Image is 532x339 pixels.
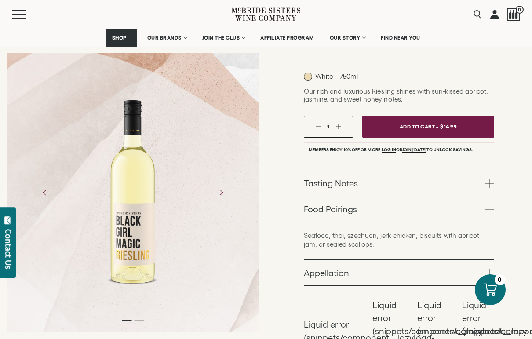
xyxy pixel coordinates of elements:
button: Add To Cart - $14.99 [362,116,494,138]
span: OUR STORY [330,35,361,41]
span: 1 [327,124,329,129]
li: Members enjoy 10% off or more. or to unlock savings. [304,142,494,157]
a: Food Pairings [304,196,494,222]
span: JOIN THE CLUB [202,35,240,41]
a: Log in [382,147,396,153]
span: Add To Cart - [400,120,438,133]
a: AFFILIATE PROGRAM [255,29,320,47]
li: Page dot 2 [135,320,144,321]
button: Previous [33,181,56,204]
button: Next [210,181,233,204]
a: JOIN THE CLUB [197,29,251,47]
span: 0 [516,6,524,14]
div: 0 [495,274,506,285]
a: OUR STORY [324,29,371,47]
span: SHOP [112,35,127,41]
span: AFFILIATE PROGRAM [260,35,314,41]
a: OUR BRANDS [142,29,192,47]
a: Appellation [304,260,494,285]
span: FIND NEAR YOU [381,35,420,41]
p: Seafood, thai, szechuan, jerk chicken, biscuits with apricot jam, or seared scallops. [304,231,494,249]
li: Page dot 1 [122,320,132,321]
a: FIND NEAR YOU [375,29,426,47]
span: $14.99 [440,120,457,133]
p: White – 750ml [304,73,358,81]
a: SHOP [106,29,137,47]
a: Tasting Notes [304,170,494,196]
div: Contact Us [4,229,13,269]
a: join [DATE] [402,147,426,153]
span: Our rich and luxurious Riesling shines with sun-kissed apricot, jasmine, and sweet honey notes. [304,87,488,103]
button: Mobile Menu Trigger [12,10,44,19]
span: OUR BRANDS [147,35,182,41]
